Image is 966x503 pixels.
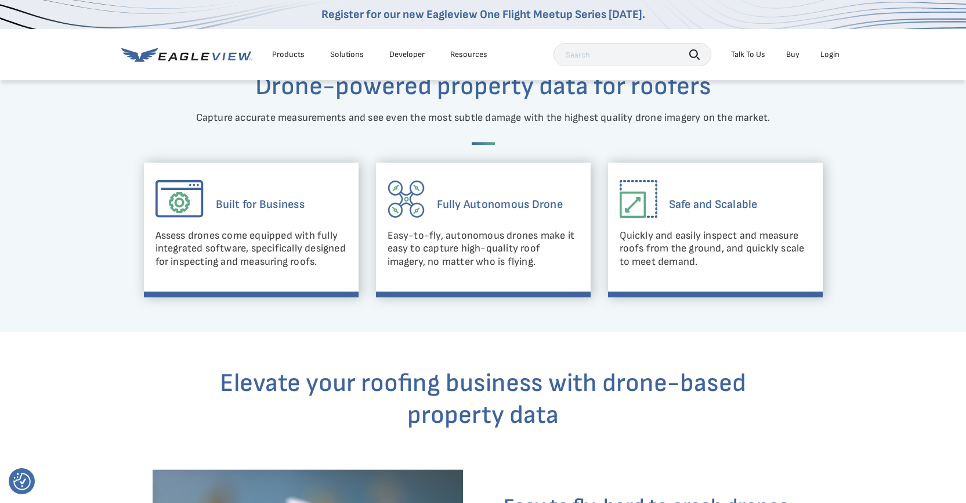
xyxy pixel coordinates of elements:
[144,367,823,431] h3: Elevate your roofing business with drone-based property data
[450,49,487,60] div: Resources
[13,473,31,490] button: Consent Preferences
[321,8,645,21] a: Register for our new Eagleview One Flight Meetup Series [DATE].
[553,43,711,66] input: Search
[330,49,364,60] div: Solutions
[669,180,758,229] h6: Safe and Scalable
[155,229,347,269] p: Assess drones come equipped with fully integrated software, specifically designed for inspecting ...
[731,49,765,60] div: Talk To Us
[786,49,799,60] a: Buy
[272,49,305,60] div: Products
[620,229,811,269] p: Quickly and easily inspect and measure roofs from the ground, and quickly scale to meet demand.
[144,112,823,125] p: Capture accurate measurements and see even the most subtle damage with the highest quality drone ...
[144,70,823,102] h3: Drone-powered property data for roofers
[13,473,31,490] img: Revisit consent button
[388,229,579,269] p: Easy-to-fly, autonomous drones make it easy to capture high-quality roof imagery, no matter who i...
[389,49,425,60] a: Developer
[216,180,305,229] h6: Built for Business
[437,180,563,229] h6: Fully Autonomous Drone
[820,49,840,60] div: Login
